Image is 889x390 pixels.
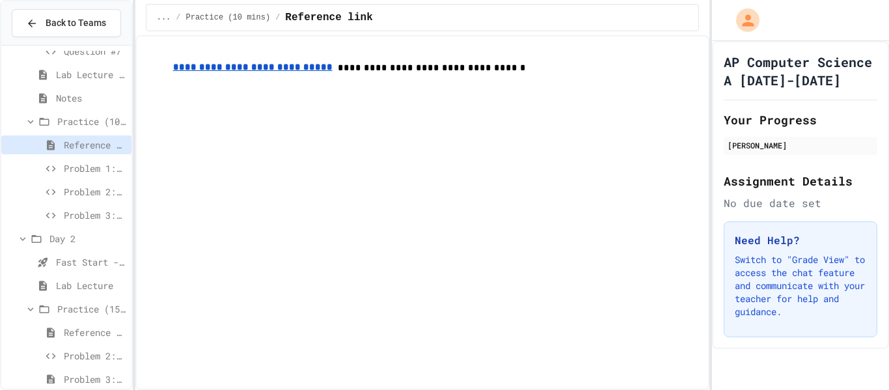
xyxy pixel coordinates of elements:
[64,372,126,386] span: Problem 3: Running programs
[64,208,126,222] span: Problem 3: Library Growth
[57,115,126,128] span: Practice (10 mins)
[735,232,866,248] h3: Need Help?
[176,12,180,23] span: /
[56,91,126,105] span: Notes
[724,53,877,89] h1: AP Computer Science A [DATE]-[DATE]
[735,253,866,318] p: Switch to "Grade View" to access the chat feature and communicate with your teacher for help and ...
[57,302,126,316] span: Practice (15 mins)
[46,16,106,30] span: Back to Teams
[64,44,126,58] span: Question #7
[186,12,271,23] span: Practice (10 mins)
[64,161,126,175] span: Problem 1: Book Rating Difference
[56,255,126,269] span: Fast Start - Quiz
[275,12,280,23] span: /
[285,10,372,25] span: Reference link
[49,232,126,245] span: Day 2
[724,111,877,129] h2: Your Progress
[157,12,171,23] span: ...
[724,195,877,211] div: No due date set
[64,138,126,152] span: Reference link
[724,172,877,190] h2: Assignment Details
[64,349,126,363] span: Problem 2: Random integer between 25-75
[728,139,873,151] div: [PERSON_NAME]
[64,185,126,199] span: Problem 2: Page Count Comparison
[56,68,126,81] span: Lab Lecture (15 mins)
[722,5,763,35] div: My Account
[64,326,126,339] span: Reference link
[12,9,121,37] button: Back to Teams
[56,279,126,292] span: Lab Lecture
